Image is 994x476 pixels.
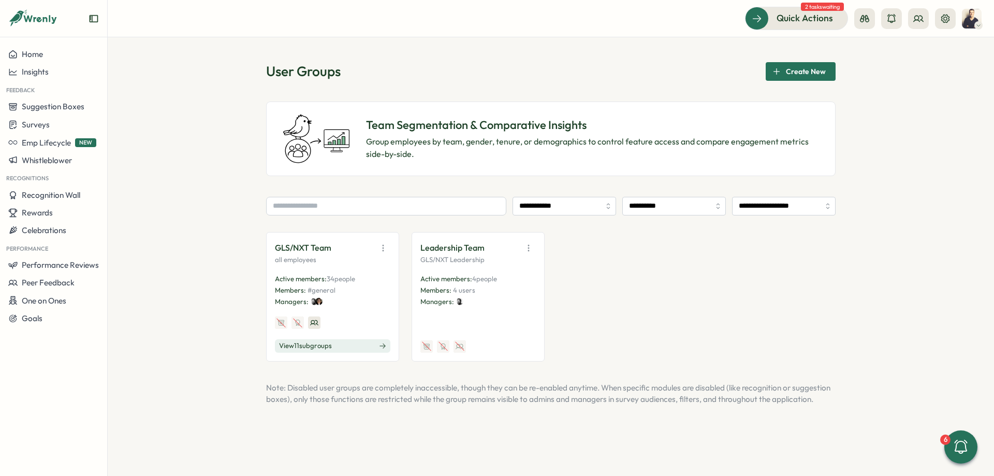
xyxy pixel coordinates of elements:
[22,208,53,218] span: Rewards
[279,341,332,351] span: View 11 sub groups
[22,155,72,165] span: Whistleblower
[89,13,99,24] button: Expand sidebar
[420,275,472,283] span: Active members:
[22,278,75,287] span: Peer Feedback
[275,286,306,294] span: Members:
[472,275,497,283] span: 4 people
[22,138,71,148] span: Emp Lifecycle
[420,241,485,254] p: Leadership Team
[266,62,341,80] h1: User Groups
[315,298,323,305] img: Carla Kulby
[453,286,475,294] span: 4 users
[275,339,390,353] button: View11subgroups
[275,255,390,265] p: all employees
[22,49,43,59] span: Home
[327,275,355,283] span: 34 people
[22,190,80,200] span: Recognition Wall
[275,275,327,283] span: Active members:
[420,297,454,307] p: Managers:
[420,255,536,265] p: GLS/NXT Leadership
[962,9,982,28] img: Jens Christenhuss
[308,286,335,294] span: #general
[420,286,451,294] span: Members:
[766,62,836,81] button: Create New
[801,3,844,11] span: 2 tasks waiting
[311,298,318,305] img: Nelson
[22,296,66,306] span: One on Ones
[456,298,463,305] img: Nelson
[275,297,309,307] p: Managers:
[22,102,84,111] span: Suggestion Boxes
[22,225,66,235] span: Celebrations
[22,260,99,270] span: Performance Reviews
[75,138,96,147] span: NEW
[22,120,50,129] span: Surveys
[944,430,977,464] button: 6
[366,117,818,133] p: Team Segmentation & Comparative Insights
[786,63,826,80] span: Create New
[275,241,331,254] p: GLS/NXT Team
[22,67,49,77] span: Insights
[22,313,42,323] span: Goals
[366,135,818,161] p: Group employees by team, gender, tenure, or demographics to control feature access and compare en...
[266,382,836,405] p: Note: Disabled user groups are completely inaccessible, though they can be re-enabled anytime. Wh...
[940,435,951,445] div: 6
[777,11,833,25] span: Quick Actions
[745,7,848,30] button: Quick Actions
